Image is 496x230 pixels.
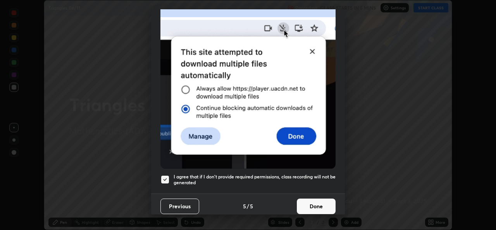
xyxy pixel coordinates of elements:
[243,202,246,210] h4: 5
[247,202,249,210] h4: /
[297,199,336,214] button: Done
[174,174,336,186] h5: I agree that if I don't provide required permissions, class recording will not be generated
[250,202,253,210] h4: 5
[160,199,199,214] button: Previous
